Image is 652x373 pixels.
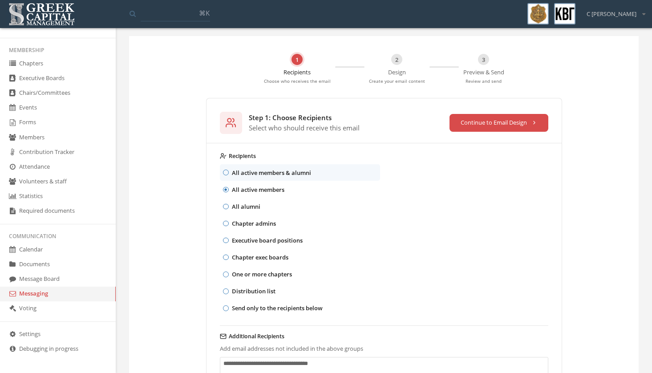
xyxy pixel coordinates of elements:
[223,187,229,193] button: All active members
[463,65,504,77] p: Preview & Send
[220,332,548,341] label: Additional Recipients
[264,78,331,85] p: Choose who receives the email
[369,78,425,85] p: Create your email content
[223,204,229,210] button: All alumni
[232,286,275,296] p: Distribution list
[232,269,292,279] p: One or more chapters
[450,114,548,132] button: Continue to Email Design
[220,344,548,353] p: Add email addresses not included in the above groups
[249,113,360,122] div: Step 1: Choose Recipients
[478,54,489,65] div: 3
[232,235,303,245] p: Executive board positions
[232,202,260,211] p: All alumni
[249,123,360,132] div: Select who should receive this email
[223,255,229,260] button: Chapter exec boards
[283,65,311,77] p: Recipients
[388,65,406,77] p: Design
[232,219,276,228] p: Chapter admins
[223,170,229,175] button: All active members & alumni
[292,54,303,65] div: 1
[232,185,284,195] p: All active members
[232,252,288,262] p: Chapter exec boards
[223,272,229,277] button: One or more chapters
[220,152,548,160] label: Recipients
[223,288,229,294] button: Distribution list
[581,3,645,18] div: C [PERSON_NAME]
[391,54,402,65] div: 2
[223,221,229,227] button: Chapter admins
[232,168,311,178] p: All active members & alumni
[199,8,210,17] span: ⌘K
[223,305,229,311] button: Send only to the recipients below
[223,238,229,243] button: Executive board positions
[232,303,323,313] p: Send only to the recipients below
[587,10,636,18] span: C [PERSON_NAME]
[466,78,502,85] p: Review and send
